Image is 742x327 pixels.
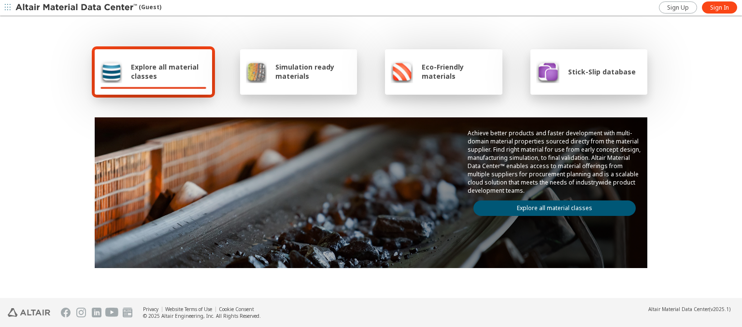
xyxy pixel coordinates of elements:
span: Explore all material classes [131,62,206,81]
img: Altair Material Data Center [15,3,139,13]
span: Stick-Slip database [568,67,636,76]
div: (v2025.1) [648,306,730,313]
img: Altair Engineering [8,308,50,317]
div: (Guest) [15,3,161,13]
span: Sign Up [667,4,689,12]
a: Cookie Consent [219,306,254,313]
span: Altair Material Data Center [648,306,709,313]
p: Achieve better products and faster development with multi-domain material properties sourced dire... [468,129,642,195]
img: Simulation ready materials [246,60,267,83]
a: Explore all material classes [473,200,636,216]
img: Stick-Slip database [536,60,559,83]
a: Privacy [143,306,158,313]
div: © 2025 Altair Engineering, Inc. All Rights Reserved. [143,313,261,319]
a: Sign Up [659,1,697,14]
span: Eco-Friendly materials [422,62,496,81]
a: Website Terms of Use [165,306,212,313]
span: Sign In [710,4,729,12]
a: Sign In [702,1,737,14]
span: Simulation ready materials [275,62,351,81]
img: Eco-Friendly materials [391,60,413,83]
img: Explore all material classes [100,60,122,83]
